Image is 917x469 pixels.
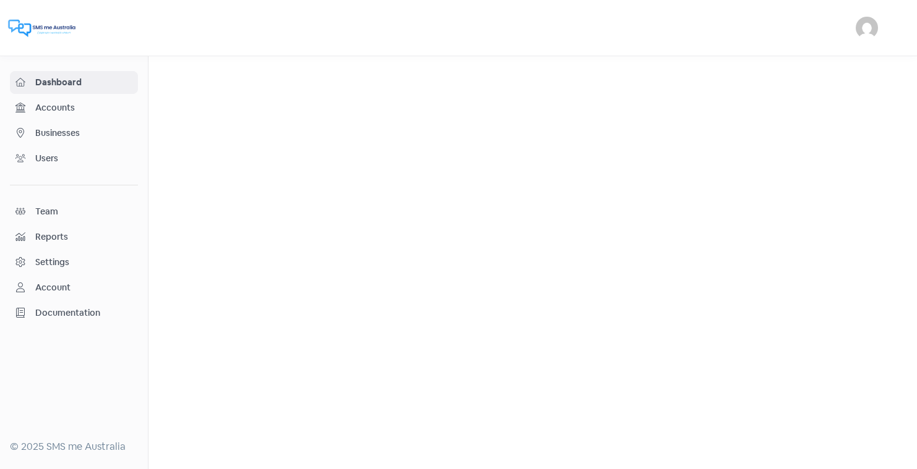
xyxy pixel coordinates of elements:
a: Businesses [10,122,138,145]
span: Dashboard [35,76,132,89]
a: Team [10,200,138,223]
a: Reports [10,226,138,248]
span: Documentation [35,306,132,319]
div: Account [35,281,71,294]
span: Accounts [35,101,132,114]
span: Reports [35,230,132,243]
a: Account [10,276,138,299]
a: Documentation [10,302,138,324]
img: User [856,17,878,39]
a: Settings [10,251,138,274]
div: © 2025 SMS me Australia [10,439,138,454]
span: Users [35,152,132,165]
span: Businesses [35,127,132,140]
a: Accounts [10,96,138,119]
div: Settings [35,256,69,269]
a: Dashboard [10,71,138,94]
a: Users [10,147,138,170]
span: Team [35,205,132,218]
